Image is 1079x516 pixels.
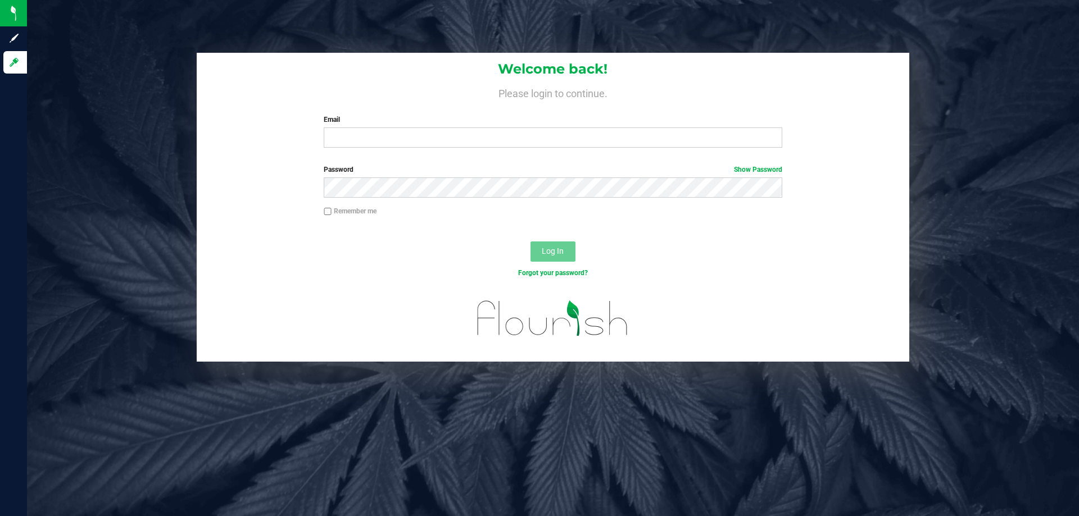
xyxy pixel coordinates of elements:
[324,206,377,216] label: Remember me
[518,269,588,277] a: Forgot your password?
[324,115,782,125] label: Email
[8,57,20,68] inline-svg: Log in
[464,290,642,347] img: flourish_logo.svg
[324,166,353,173] span: Password
[197,62,909,76] h1: Welcome back!
[324,208,332,216] input: Remember me
[734,166,782,173] a: Show Password
[197,85,909,99] h4: Please login to continue.
[531,241,575,262] button: Log In
[8,33,20,44] inline-svg: Sign up
[542,246,564,255] span: Log In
